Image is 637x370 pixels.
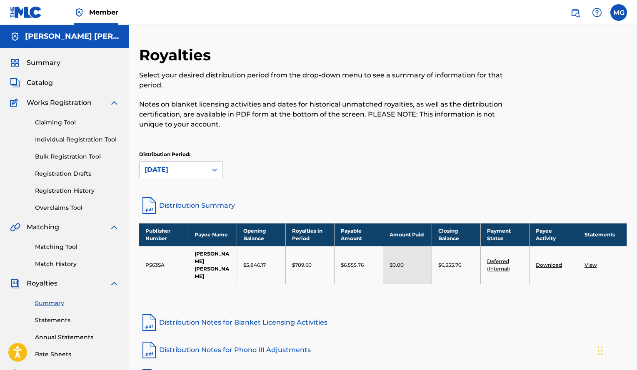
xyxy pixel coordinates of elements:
img: Accounts [10,32,20,42]
a: Summary [35,299,119,308]
th: Closing Balance [432,223,480,246]
p: Select your desired distribution period from the drop-down menu to see a summary of information f... [139,70,515,90]
div: [DATE] [145,165,202,175]
a: Distribution Summary [139,196,627,216]
th: Payable Amount [334,223,383,246]
img: pdf [139,313,159,333]
div: Drag [598,338,603,363]
img: Matching [10,222,20,232]
p: $5,846.17 [243,261,266,269]
th: Publisher Number [139,223,188,246]
p: $6,555.76 [438,261,461,269]
a: Claiming Tool [35,118,119,127]
h2: Royalties [139,46,215,65]
a: Match History [35,260,119,268]
td: P563SA [139,246,188,284]
a: Rate Sheets [35,350,119,359]
span: Member [89,7,118,17]
p: $709.60 [292,261,312,269]
p: Distribution Period: [139,151,222,158]
div: User Menu [610,4,627,21]
a: View [585,262,597,268]
img: Works Registration [10,98,21,108]
a: Public Search [567,4,584,21]
img: Top Rightsholder [74,7,84,17]
a: CatalogCatalog [10,78,53,88]
a: SummarySummary [10,58,60,68]
iframe: Chat Widget [595,330,637,370]
p: Notes on blanket licensing activities and dates for historical unmatched royalties, as well as th... [139,99,515,129]
img: MLC Logo [10,6,42,18]
span: Matching [27,222,59,232]
th: Statements [578,223,627,246]
a: Registration History [35,186,119,195]
img: help [592,7,602,17]
div: Help [589,4,605,21]
a: Matching Tool [35,243,119,251]
a: Annual Statements [35,333,119,342]
td: [PERSON_NAME] [PERSON_NAME] [188,246,237,284]
a: Registration Drafts [35,169,119,178]
img: search [570,7,580,17]
img: Catalog [10,78,20,88]
a: Bulk Registration Tool [35,152,119,161]
img: Royalties [10,278,20,288]
span: Summary [27,58,60,68]
th: Payee Name [188,223,237,246]
a: Deferred (Internal) [487,258,510,272]
iframe: Resource Center [614,242,637,309]
a: Distribution Notes for Blanket Licensing Activities [139,313,627,333]
img: expand [109,98,119,108]
img: expand [109,222,119,232]
a: Individual Registration Tool [35,135,119,144]
a: Distribution Notes for Phono III Adjustments [139,340,627,360]
p: $0.00 [390,261,404,269]
img: Summary [10,58,20,68]
th: Payment Status [480,223,529,246]
p: $6,555.76 [341,261,364,269]
img: distribution-summary-pdf [139,196,159,216]
h5: Manuel Antonio Gonzales Terrero [25,32,119,41]
img: expand [109,278,119,288]
th: Royalties in Period [285,223,334,246]
img: pdf [139,340,159,360]
th: Payee Activity [529,223,578,246]
th: Opening Balance [237,223,285,246]
span: Royalties [27,278,57,288]
th: Amount Paid [383,223,432,246]
span: Catalog [27,78,53,88]
a: Statements [35,316,119,325]
span: Works Registration [27,98,92,108]
a: Overclaims Tool [35,204,119,212]
a: Download [536,262,562,268]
